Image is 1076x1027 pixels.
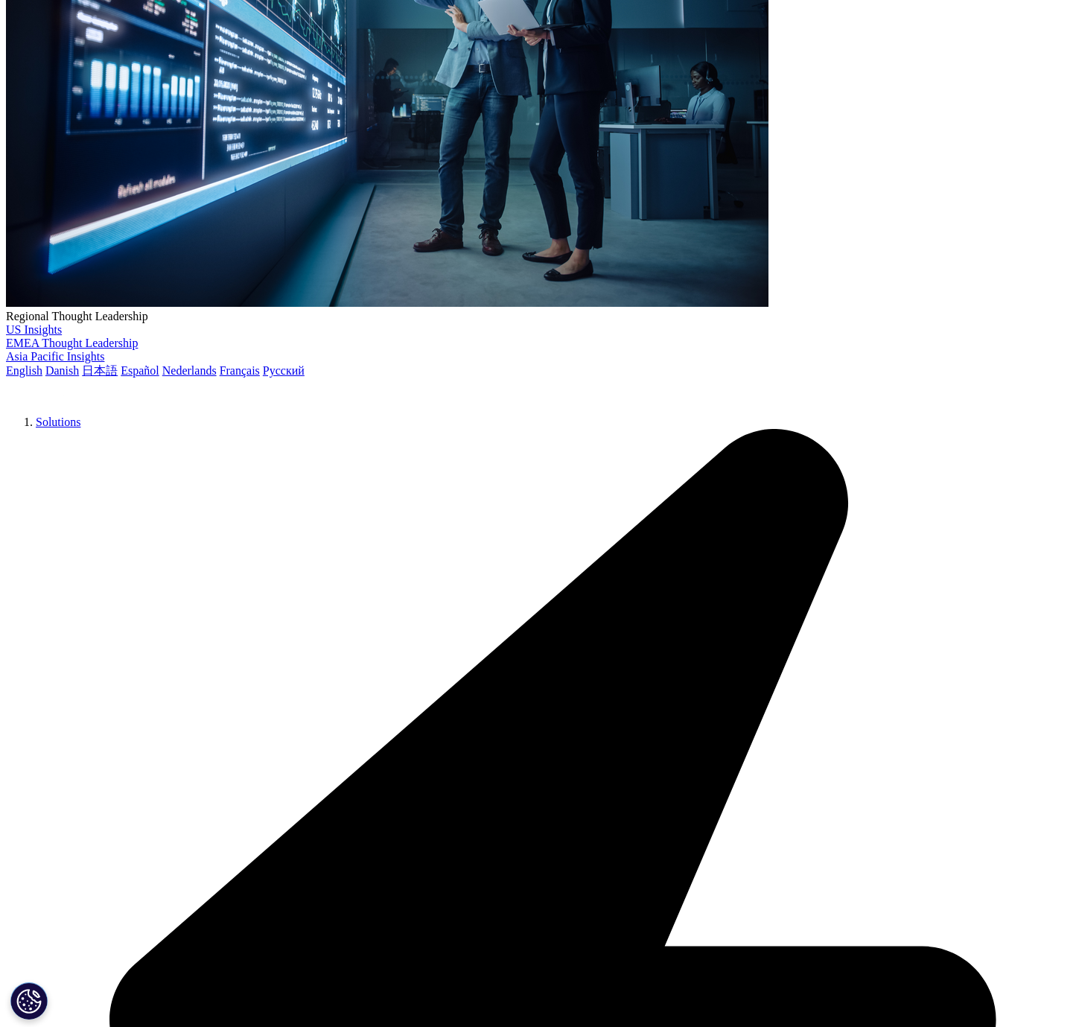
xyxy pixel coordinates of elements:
[6,364,42,377] a: English
[6,350,104,363] a: Asia Pacific Insights
[263,364,305,377] a: Русский
[6,337,138,349] a: EMEA Thought Leadership
[6,310,1070,323] div: Regional Thought Leadership
[6,379,125,401] img: IQVIA Healthcare Information Technology and Pharma Clinical Research Company
[36,416,80,428] a: Solutions
[10,982,48,1020] button: Cookies Settings
[6,323,62,336] a: US Insights
[220,364,260,377] a: Français
[82,364,118,377] a: 日本語
[45,364,79,377] a: Danish
[121,364,159,377] a: Español
[162,364,217,377] a: Nederlands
